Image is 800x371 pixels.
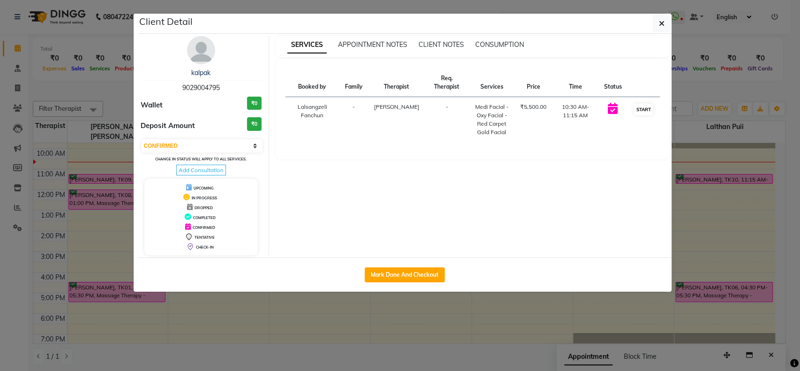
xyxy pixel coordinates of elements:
[191,68,210,77] a: kalpak
[475,40,524,49] span: CONSUMPTION
[598,68,627,97] th: Status
[194,205,213,210] span: DROPPED
[469,68,515,97] th: Services
[419,40,464,49] span: CLIENT NOTES
[474,103,509,136] div: Medi Facial - Oxy Facial - Red Carpet Gold Facial
[339,97,368,143] td: -
[374,103,419,110] span: [PERSON_NAME]
[285,97,339,143] td: Lalsangzeli Fanchun
[287,37,327,53] span: SERVICES
[365,267,445,282] button: Mark Done And Checkout
[425,97,469,143] td: -
[192,196,217,200] span: IN PROGRESS
[176,165,226,175] span: Add Consultation
[247,117,262,131] h3: ₹0
[187,36,215,64] img: avatar
[634,104,653,115] button: START
[182,83,220,92] span: 9029004795
[425,68,469,97] th: Req. Therapist
[194,186,214,190] span: UPCOMING
[285,68,339,97] th: Booked by
[155,157,247,161] small: Change in status will apply to all services.
[368,68,425,97] th: Therapist
[338,40,407,49] span: APPOINTMENT NOTES
[552,68,598,97] th: Time
[193,225,215,230] span: CONFIRMED
[552,97,598,143] td: 10:30 AM-11:15 AM
[515,68,552,97] th: Price
[247,97,262,110] h3: ₹0
[139,15,193,29] h5: Client Detail
[193,215,216,220] span: COMPLETED
[339,68,368,97] th: Family
[194,235,215,240] span: TENTATIVE
[196,245,214,250] span: CHECK-IN
[141,121,195,131] span: Deposit Amount
[520,103,546,111] div: ₹5,500.00
[141,100,163,111] span: Wallet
